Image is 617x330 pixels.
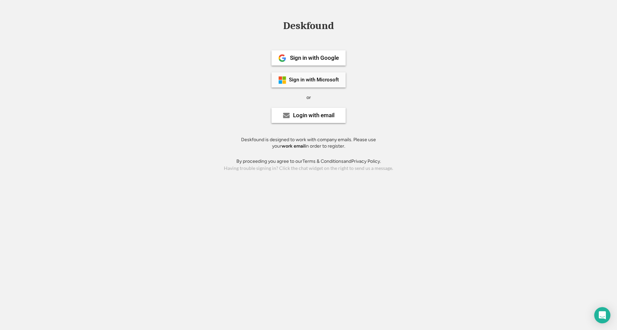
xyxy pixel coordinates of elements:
[278,76,286,84] img: ms-symbollockup_mssymbol_19.png
[236,158,381,165] div: By proceeding you agree to our and
[351,158,381,164] a: Privacy Policy.
[594,307,610,323] div: Open Intercom Messenger
[289,77,339,82] div: Sign in with Microsoft
[293,112,334,118] div: Login with email
[290,55,339,61] div: Sign in with Google
[233,136,384,150] div: Deskfound is designed to work with company emails. Please use your in order to register.
[282,143,305,149] strong: work email
[306,94,311,101] div: or
[302,158,344,164] a: Terms & Conditions
[280,21,337,31] div: Deskfound
[278,54,286,62] img: 1024px-Google__G__Logo.svg.png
